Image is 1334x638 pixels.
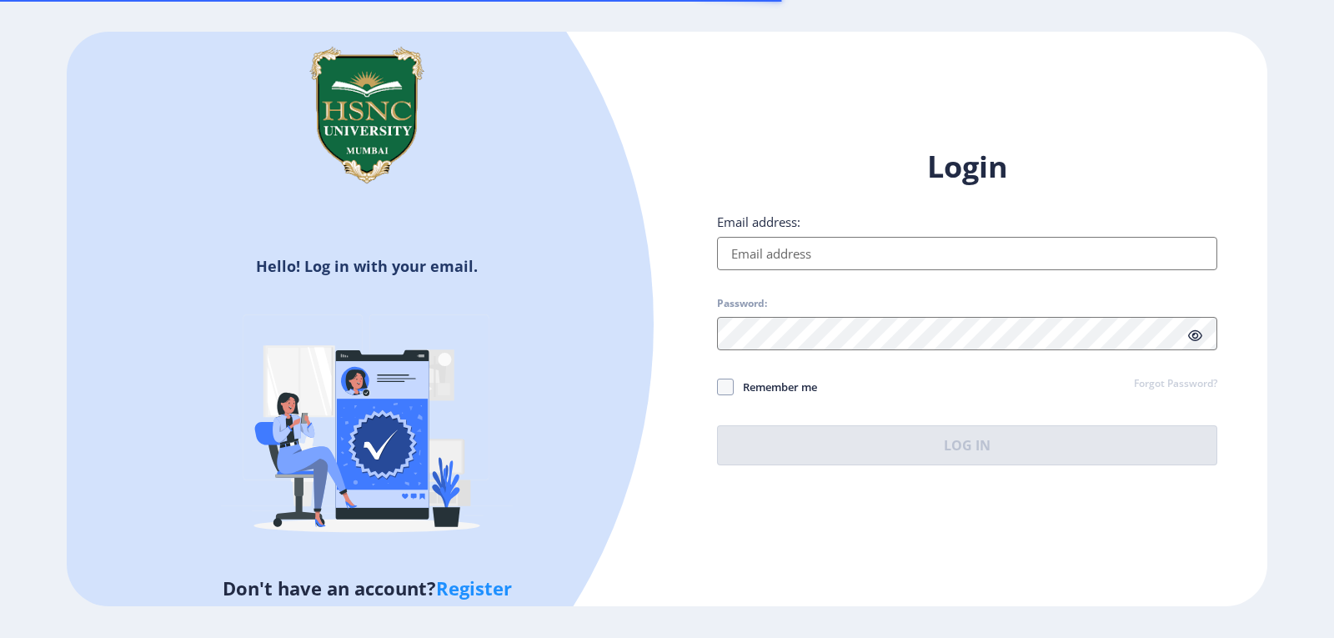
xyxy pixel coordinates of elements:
h5: Don't have an account? [79,575,654,601]
a: Forgot Password? [1134,377,1217,392]
img: hsnc.png [283,32,450,198]
a: Register [436,575,512,600]
button: Log In [717,425,1217,465]
label: Email address: [717,214,800,230]
label: Password: [717,297,767,310]
span: Remember me [734,377,817,397]
img: Verified-rafiki.svg [221,283,513,575]
input: Email address [717,237,1217,270]
h1: Login [717,147,1217,187]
